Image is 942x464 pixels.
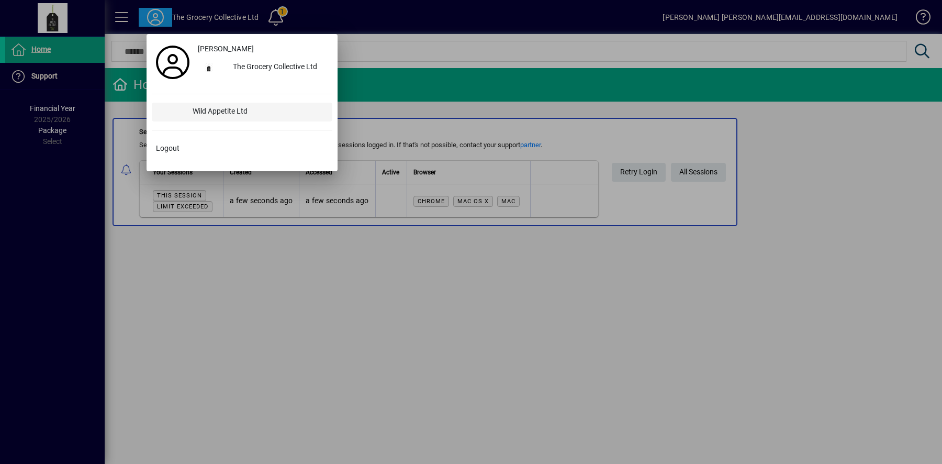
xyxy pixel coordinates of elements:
[152,139,332,158] button: Logout
[152,103,332,121] button: Wild Appetite Ltd
[184,103,332,121] div: Wild Appetite Ltd
[225,58,332,77] div: The Grocery Collective Ltd
[198,43,254,54] span: [PERSON_NAME]
[194,39,332,58] a: [PERSON_NAME]
[152,53,194,72] a: Profile
[194,58,332,77] button: The Grocery Collective Ltd
[156,143,180,154] span: Logout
